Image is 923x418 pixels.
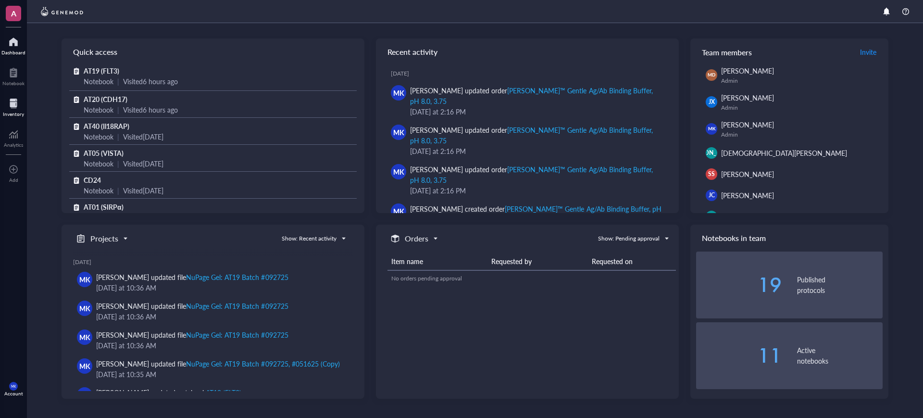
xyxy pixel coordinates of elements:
[186,330,288,340] div: NuPage Gel: AT19 Batch #092725
[73,297,353,326] a: MK[PERSON_NAME] updated fileNuPage Gel: AT19 Batch #092725[DATE] at 10:36 AM
[860,44,877,60] button: Invite
[84,175,101,185] span: CD24
[282,234,337,243] div: Show: Recent activity
[393,166,404,177] span: MK
[410,85,663,106] div: [PERSON_NAME] updated order
[123,185,163,196] div: Visited [DATE]
[2,65,25,86] a: Notebook
[721,148,847,158] span: [DEMOGRAPHIC_DATA][PERSON_NAME]
[709,191,715,200] span: JC
[84,202,124,212] span: AT01 (SIRPα)
[79,274,90,285] span: MK
[708,213,715,220] span: JW
[96,272,288,282] div: [PERSON_NAME] updated file
[96,329,288,340] div: [PERSON_NAME] updated file
[376,38,679,65] div: Recent activity
[84,94,127,104] span: AT20 (CDH17)
[384,121,671,160] a: MK[PERSON_NAME] updated order[PERSON_NAME]™ Gentle Ag/Ab Binding Buffer, pH 8.0, 3.75[DATE] at 2:...
[696,275,782,294] div: 19
[73,268,353,297] a: MK[PERSON_NAME] updated fileNuPage Gel: AT19 Batch #092725[DATE] at 10:36 AM
[410,185,663,196] div: [DATE] at 2:16 PM
[410,164,663,185] div: [PERSON_NAME] updated order
[4,142,23,148] div: Analytics
[708,72,715,78] span: MD
[721,190,774,200] span: [PERSON_NAME]
[96,369,345,380] div: [DATE] at 10:35 AM
[84,185,113,196] div: Notebook
[11,384,16,388] span: MK
[384,81,671,121] a: MK[PERSON_NAME] updated order[PERSON_NAME]™ Gentle Ag/Ab Binding Buffer, pH 8.0, 3.75[DATE] at 2:...
[73,355,353,383] a: MK[PERSON_NAME] updated fileNuPage Gel: AT19 Batch #092725, #051625 (Copy)[DATE] at 10:35 AM
[62,38,364,65] div: Quick access
[79,332,90,342] span: MK
[393,127,404,138] span: MK
[117,76,119,87] div: |
[96,311,345,322] div: [DATE] at 10:36 AM
[387,253,487,270] th: Item name
[410,125,663,146] div: [PERSON_NAME] updated order
[1,50,25,55] div: Dashboard
[721,169,774,179] span: [PERSON_NAME]
[393,88,404,98] span: MK
[598,234,660,243] div: Show: Pending approval
[9,177,18,183] div: Add
[721,104,879,112] div: Admin
[709,98,715,106] span: JX
[117,131,119,142] div: |
[410,125,653,145] div: [PERSON_NAME]™ Gentle Ag/Ab Binding Buffer, pH 8.0, 3.75
[410,86,653,106] div: [PERSON_NAME]™ Gentle Ag/Ab Binding Buffer, pH 8.0, 3.75
[1,34,25,55] a: Dashboard
[73,326,353,355] a: MK[PERSON_NAME] updated fileNuPage Gel: AT19 Batch #092725[DATE] at 10:36 AM
[721,93,774,102] span: [PERSON_NAME]
[384,160,671,200] a: MK[PERSON_NAME] updated order[PERSON_NAME]™ Gentle Ag/Ab Binding Buffer, pH 8.0, 3.75[DATE] at 2:...
[186,272,288,282] div: NuPage Gel: AT19 Batch #092725
[4,391,23,396] div: Account
[79,303,90,314] span: MK
[2,80,25,86] div: Notebook
[84,76,113,87] div: Notebook
[186,301,288,311] div: NuPage Gel: AT19 Batch #092725
[797,345,883,366] div: Active notebooks
[84,131,113,142] div: Notebook
[123,104,178,115] div: Visited 6 hours ago
[3,96,24,117] a: Inventory
[405,233,428,244] h5: Orders
[391,70,671,77] div: [DATE]
[123,158,163,169] div: Visited [DATE]
[84,121,129,131] span: AT40 (Il18RAP)
[3,111,24,117] div: Inventory
[38,6,86,17] img: genemod-logo
[117,185,119,196] div: |
[410,106,663,117] div: [DATE] at 2:16 PM
[123,76,178,87] div: Visited 6 hours ago
[588,253,676,270] th: Requested on
[487,253,587,270] th: Requested by
[4,127,23,148] a: Analytics
[117,158,119,169] div: |
[696,346,782,365] div: 11
[860,47,876,57] span: Invite
[11,7,16,19] span: A
[797,274,883,295] div: Published protocols
[96,282,345,293] div: [DATE] at 10:36 AM
[186,359,339,368] div: NuPage Gel: AT19 Batch #092725, #051625 (Copy)
[84,104,113,115] div: Notebook
[117,104,119,115] div: |
[721,131,879,139] div: Admin
[84,66,119,76] span: AT19 (FLT3)
[410,146,663,156] div: [DATE] at 2:16 PM
[391,274,672,283] div: No orders pending approval
[708,170,715,178] span: SS
[96,340,345,351] div: [DATE] at 10:36 AM
[690,38,888,65] div: Team members
[721,77,879,85] div: Admin
[123,131,163,142] div: Visited [DATE]
[79,361,90,371] span: MK
[721,212,774,221] span: [PERSON_NAME]
[73,258,353,266] div: [DATE]
[410,165,653,185] div: [PERSON_NAME]™ Gentle Ag/Ab Binding Buffer, pH 8.0, 3.75
[96,358,340,369] div: [PERSON_NAME] updated file
[708,126,715,132] span: MK
[96,301,288,311] div: [PERSON_NAME] updated file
